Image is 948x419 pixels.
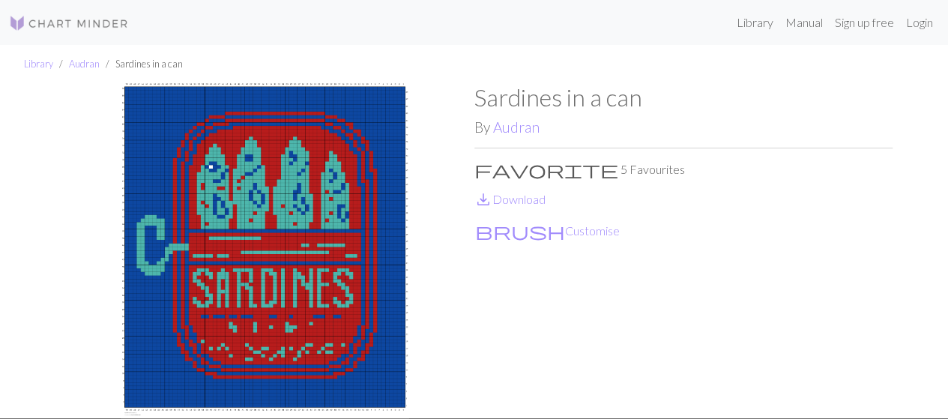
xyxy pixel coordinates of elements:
i: Download [474,190,492,208]
i: Favourite [474,160,618,178]
button: CustomiseCustomise [474,221,621,241]
span: brush [475,220,565,241]
a: DownloadDownload [474,192,546,206]
span: save_alt [474,189,492,210]
h2: By [474,118,893,136]
p: 5 Favourites [474,160,893,178]
a: Login [900,7,939,37]
a: Library [731,7,779,37]
i: Customise [475,222,565,240]
img: Logo [9,14,129,32]
a: Library [24,58,53,70]
a: Manual [779,7,829,37]
li: Sardines in a can [100,57,183,71]
a: Sign up free [829,7,900,37]
a: Audran [493,118,540,136]
span: favorite [474,159,618,180]
img: Sardines in a can [56,83,474,418]
h1: Sardines in a can [474,83,893,112]
a: Audran [69,58,100,70]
